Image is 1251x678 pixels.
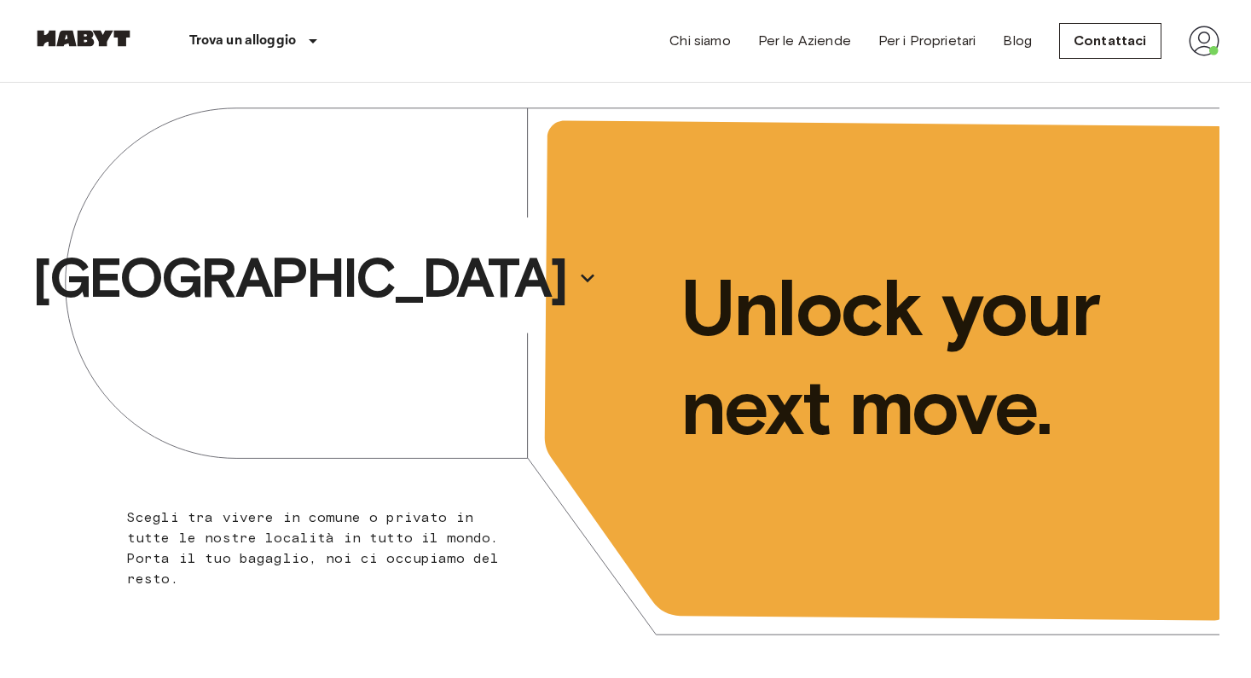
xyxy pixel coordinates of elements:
p: [GEOGRAPHIC_DATA] [32,244,566,312]
img: avatar [1189,26,1219,56]
p: Unlock your next move. [681,258,1192,456]
p: Trova un alloggio [189,31,297,51]
a: Per le Aziende [758,31,851,51]
img: Habyt [32,30,135,47]
a: Chi siamo [669,31,730,51]
a: Per i Proprietari [878,31,976,51]
a: Contattaci [1059,23,1161,59]
p: Scegli tra vivere in comune o privato in tutte le nostre località in tutto il mondo. Porta il tuo... [127,507,518,589]
a: Blog [1003,31,1032,51]
button: [GEOGRAPHIC_DATA] [26,239,604,317]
